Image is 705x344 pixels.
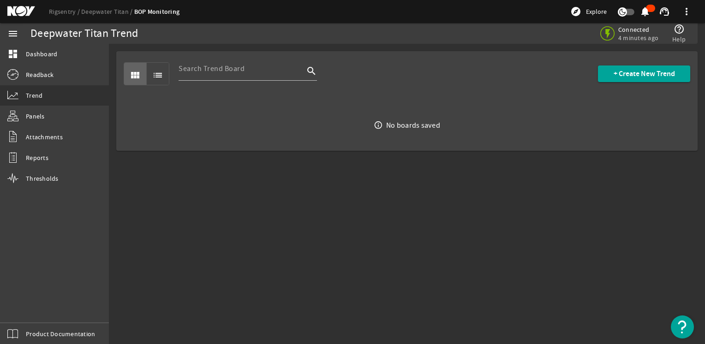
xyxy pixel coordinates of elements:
[675,0,698,23] button: more_vert
[674,24,685,35] mat-icon: help_outline
[618,25,658,34] span: Connected
[130,70,141,81] mat-icon: view_module
[7,28,18,39] mat-icon: menu
[49,7,81,16] a: Rigsentry
[30,29,138,38] div: Deepwater Titan Trend
[639,6,651,17] mat-icon: notifications
[26,112,45,121] span: Panels
[567,4,610,19] button: Explore
[179,63,304,74] input: Search Trend Board
[26,91,42,100] span: Trend
[586,7,607,16] span: Explore
[598,65,690,82] button: + Create New Trend
[26,174,59,183] span: Thresholds
[26,49,57,59] span: Dashboard
[152,70,163,81] mat-icon: list
[570,6,581,17] mat-icon: explore
[306,65,317,77] i: search
[618,34,658,42] span: 4 minutes ago
[26,70,54,79] span: Readback
[81,7,134,16] a: Deepwater Titan
[671,315,694,338] button: Open Resource Center
[659,6,670,17] mat-icon: support_agent
[386,121,440,130] div: No boards saved
[672,35,686,44] span: Help
[26,153,48,162] span: Reports
[7,48,18,59] mat-icon: dashboard
[134,7,180,16] a: BOP Monitoring
[26,329,95,338] span: Product Documentation
[614,69,675,78] span: + Create New Trend
[26,132,63,142] span: Attachments
[374,121,383,130] i: info_outline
